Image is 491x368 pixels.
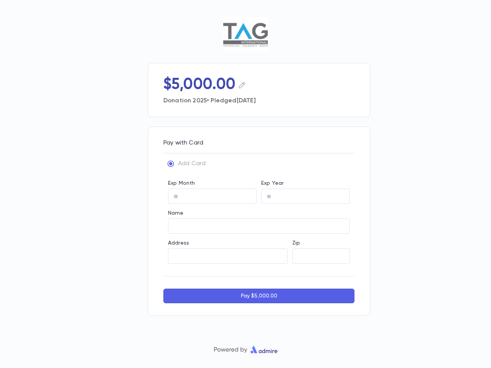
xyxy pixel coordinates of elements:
[163,94,354,105] p: Donation 2025 • Pledged [DATE]
[292,240,300,246] label: Zip
[261,180,283,186] label: Exp Year
[163,139,354,147] p: Pay with Card
[163,289,354,303] button: Pay $5,000.00
[178,160,206,168] p: Add Card
[168,240,189,246] label: Address
[168,210,184,216] label: Name
[163,76,236,94] p: $5,000.00
[168,180,195,186] label: Exp Month
[223,17,267,51] img: TAG Lakewood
